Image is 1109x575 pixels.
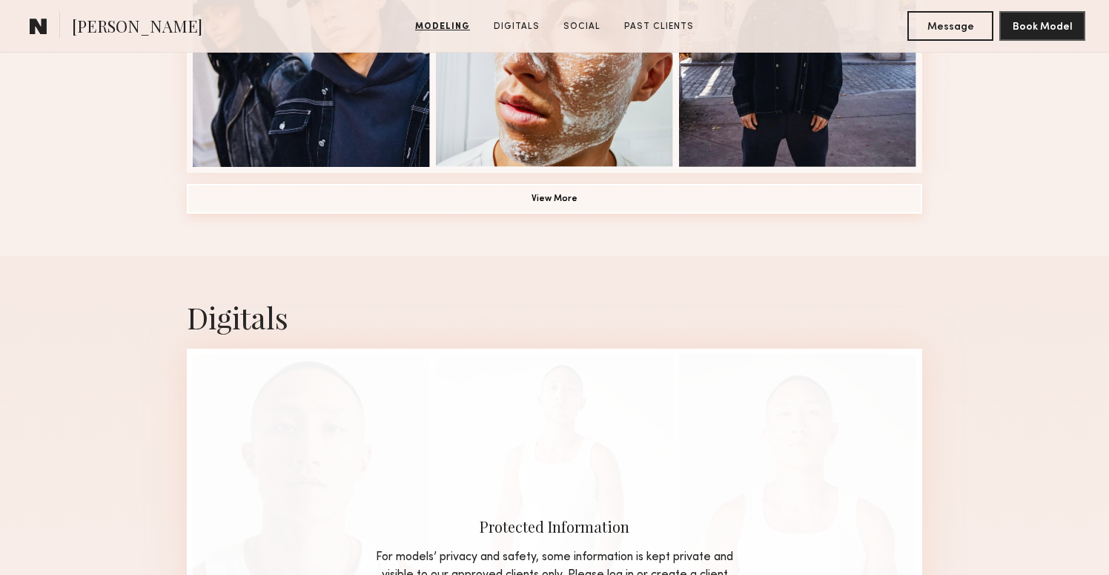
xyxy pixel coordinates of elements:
a: Modeling [409,20,476,33]
span: [PERSON_NAME] [72,15,202,41]
button: Book Model [999,11,1085,41]
a: Digitals [488,20,546,33]
a: Past Clients [618,20,700,33]
div: Protected Information [365,516,744,536]
button: View More [187,184,922,214]
a: Social [557,20,606,33]
div: Digitals [187,298,922,337]
button: Message [907,11,993,41]
a: Book Model [999,19,1085,32]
